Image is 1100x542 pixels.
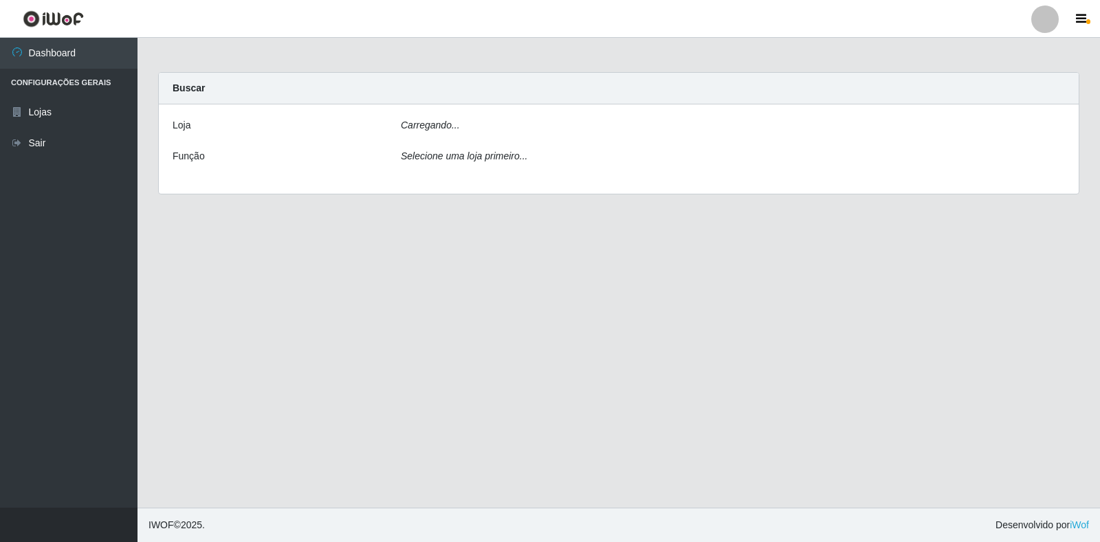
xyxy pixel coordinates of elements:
[173,118,190,133] label: Loja
[23,10,84,27] img: CoreUI Logo
[148,518,205,532] span: © 2025 .
[148,519,174,530] span: IWOF
[1070,519,1089,530] a: iWof
[173,82,205,93] strong: Buscar
[401,120,460,131] i: Carregando...
[401,150,527,161] i: Selecione uma loja primeiro...
[995,518,1089,532] span: Desenvolvido por
[173,149,205,163] label: Função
